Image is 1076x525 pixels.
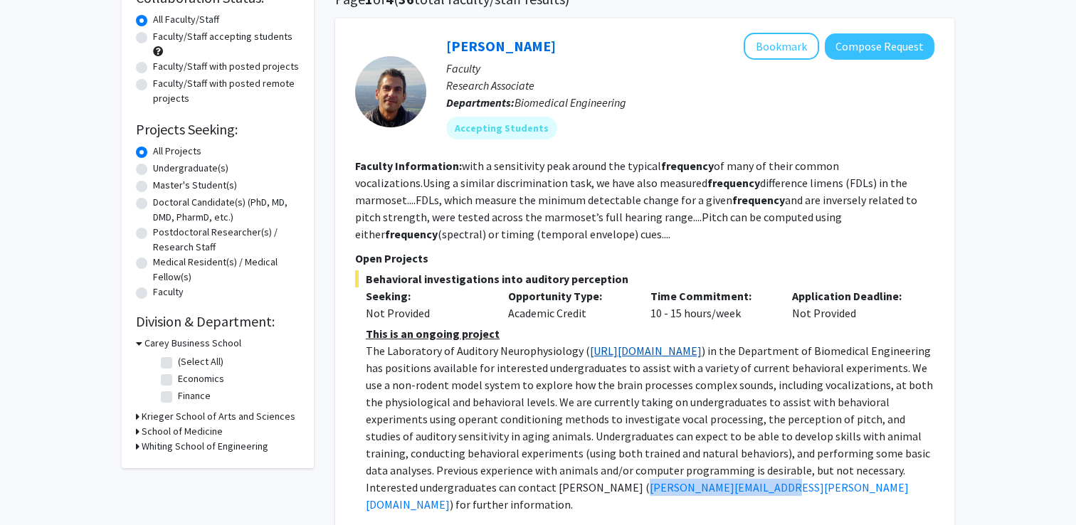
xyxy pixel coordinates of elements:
fg-read-more: with a sensitivity peak around the typical of many of their common vocalizations.Using a similar ... [355,159,917,241]
div: Academic Credit [497,287,640,322]
span: Biomedical Engineering [515,95,626,110]
p: Opportunity Type: [508,287,629,304]
mat-chip: Accepting Students [446,117,557,139]
button: Add Michael Osmanski to Bookmarks [744,33,819,60]
b: frequency [385,227,438,241]
span: ) in the Department of Biomedical Engineering has positions available for interested undergraduat... [366,344,933,494]
label: All Projects [153,144,201,159]
b: frequency [732,193,785,207]
a: [PERSON_NAME] [446,37,556,55]
h2: Division & Department: [136,313,300,330]
b: Faculty Information: [355,159,462,173]
label: Undergraduate(s) [153,161,228,176]
label: Faculty/Staff with posted remote projects [153,76,300,106]
p: Application Deadline: [792,287,913,304]
b: frequency [707,176,760,190]
b: frequency [661,159,714,173]
label: Faculty/Staff with posted projects [153,59,299,74]
h3: Krieger School of Arts and Sciences [142,409,295,424]
label: Medical Resident(s) / Medical Fellow(s) [153,255,300,285]
u: This is an ongoing project [366,327,500,341]
b: Departments: [446,95,515,110]
label: Economics [178,371,224,386]
iframe: Chat [11,461,60,514]
label: All Faculty/Staff [153,12,219,27]
span: The Laboratory of Auditory Neurophysiology ( [366,344,590,358]
h2: Projects Seeking: [136,121,300,138]
h3: School of Medicine [142,424,223,439]
label: Postdoctoral Researcher(s) / Research Staff [153,225,300,255]
div: 10 - 15 hours/week [640,287,782,322]
p: Faculty [446,60,934,77]
label: (Select All) [178,354,223,369]
p: Research Associate [446,77,934,94]
label: Master's Student(s) [153,178,237,193]
label: Finance [178,388,211,403]
a: [URL][DOMAIN_NAME] [590,344,702,358]
p: Time Commitment: [650,287,771,304]
p: Seeking: [366,287,487,304]
label: Faculty [153,285,184,299]
label: Doctoral Candidate(s) (PhD, MD, DMD, PharmD, etc.) [153,195,300,225]
div: Not Provided [366,304,487,322]
p: Open Projects [355,250,934,267]
h3: Whiting School of Engineering [142,439,268,454]
h3: Carey Business School [144,336,241,351]
button: Compose Request to Michael Osmanski [825,33,934,60]
span: ) for further information. [450,497,573,511]
label: Faculty/Staff accepting students [153,29,292,44]
span: Behavioral investigations into auditory perception [355,270,934,287]
div: Not Provided [781,287,924,322]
